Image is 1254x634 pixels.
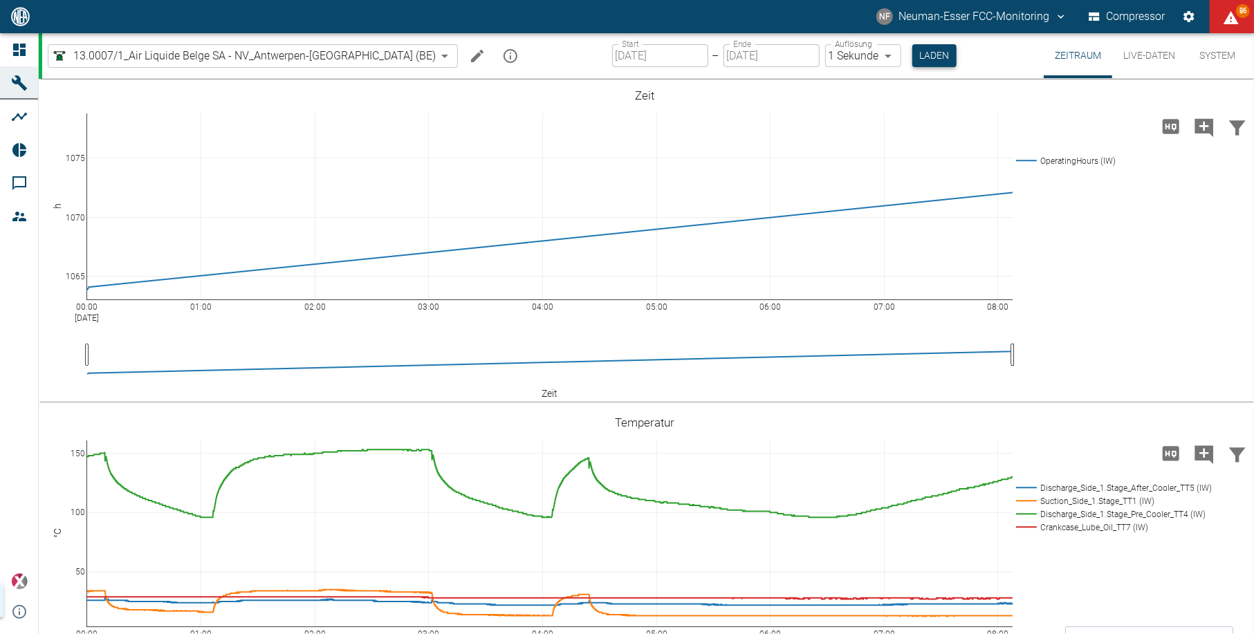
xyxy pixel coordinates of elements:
[876,8,893,25] div: NF
[1188,436,1221,472] button: Kommentar hinzufügen
[1112,33,1186,78] button: Live-Daten
[1154,446,1188,459] span: Hohe Auflösung
[825,44,901,67] div: 1 Sekunde
[497,42,524,70] button: mission info
[1221,436,1254,472] button: Daten filtern
[1186,33,1248,78] button: System
[73,48,436,64] span: 13.0007/1_Air Liquide Belge SA - NV_Antwerpen-[GEOGRAPHIC_DATA] (BE)
[1177,4,1201,29] button: Einstellungen
[1086,4,1168,29] button: Compressor
[1221,109,1254,144] button: Daten filtern
[1044,33,1112,78] button: Zeitraum
[874,4,1069,29] button: fcc-monitoring@neuman-esser.com
[733,38,751,50] label: Ende
[1236,4,1250,18] span: 86
[723,44,820,67] input: DD.MM.YYYY
[51,48,436,64] a: 13.0007/1_Air Liquide Belge SA - NV_Antwerpen-[GEOGRAPHIC_DATA] (BE)
[912,44,957,67] button: Laden
[712,48,719,64] p: –
[1154,119,1188,132] span: Hohe Auflösung
[1188,109,1221,144] button: Kommentar hinzufügen
[835,38,872,50] label: Auflösung
[612,44,708,67] input: DD.MM.YYYY
[622,38,639,50] label: Start
[11,573,28,590] img: Xplore Logo
[463,42,491,70] button: Machine bearbeiten
[10,7,31,26] img: logo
